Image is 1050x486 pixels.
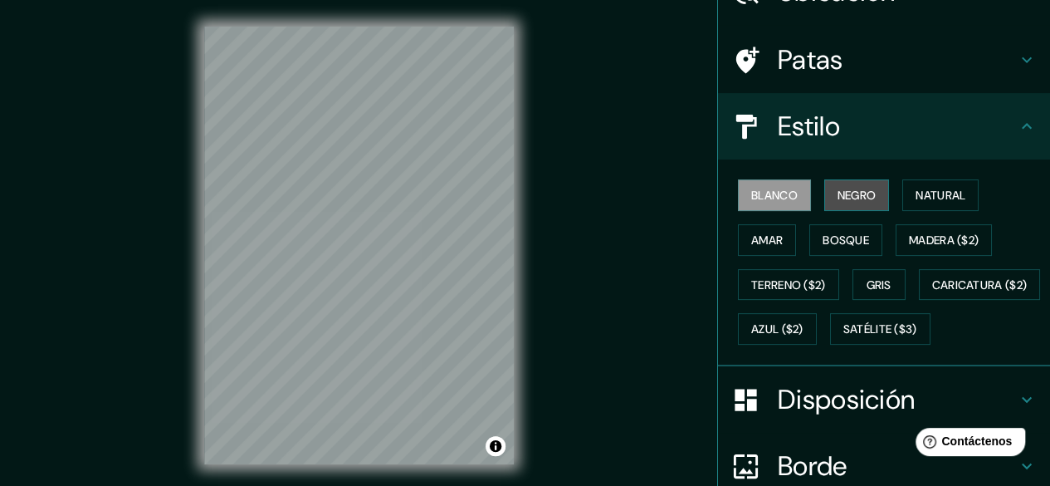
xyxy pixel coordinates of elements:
iframe: Lanzador de widgets de ayuda [902,421,1032,468]
font: Azul ($2) [751,322,803,337]
font: Bosque [823,233,869,248]
button: Gris [852,269,906,301]
font: Amar [751,233,783,248]
button: Caricatura ($2) [919,269,1041,301]
button: Terreno ($2) [738,269,839,301]
font: Natural [916,188,965,203]
font: Blanco [751,188,798,203]
font: Caricatura ($2) [932,277,1028,292]
div: Estilo [718,93,1050,160]
button: Madera ($2) [896,224,992,256]
font: Negro [838,188,877,203]
font: Satélite ($3) [843,322,917,337]
font: Patas [778,42,843,77]
canvas: Mapa [204,27,514,464]
div: Disposición [718,366,1050,433]
button: Blanco [738,179,811,211]
button: Activar o desactivar atribución [486,436,505,456]
font: Madera ($2) [909,233,979,248]
button: Satélite ($3) [830,313,930,345]
button: Bosque [809,224,882,256]
font: Estilo [778,109,840,144]
button: Azul ($2) [738,313,817,345]
button: Amar [738,224,796,256]
button: Natural [902,179,979,211]
div: Patas [718,27,1050,93]
font: Gris [867,277,891,292]
font: Terreno ($2) [751,277,826,292]
font: Disposición [778,382,915,417]
button: Negro [824,179,890,211]
font: Borde [778,449,847,484]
